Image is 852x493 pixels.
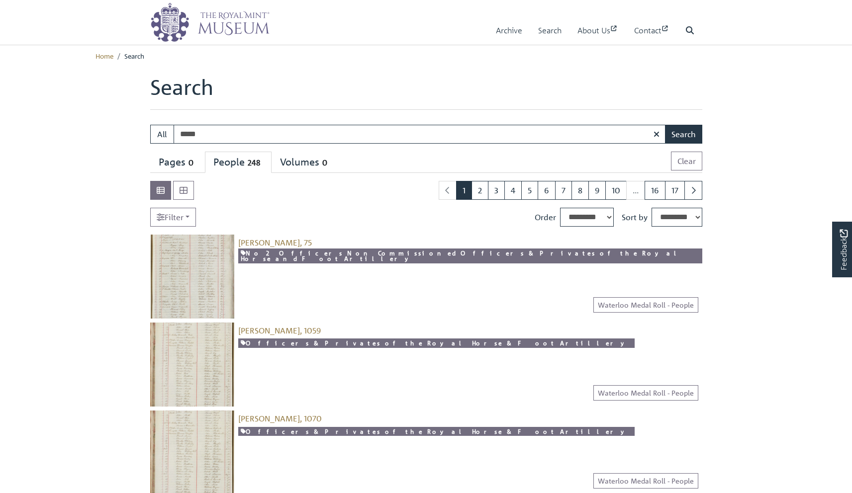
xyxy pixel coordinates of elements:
a: Goto page 17 [665,181,685,200]
span: Feedback [838,230,850,271]
a: Goto page 4 [504,181,522,200]
a: [PERSON_NAME], 1059 [238,326,321,335]
a: Contact [634,16,669,45]
div: Pages [159,156,196,168]
h1: Search [150,75,702,109]
li: Previous page [439,181,457,200]
button: Clear [671,152,702,170]
div: People [213,156,263,168]
a: Waterloo Medal Roll - People [593,385,698,401]
a: Officers & Privates of the Royal Horse & Foot Artillery [238,338,635,348]
a: Filter [150,208,196,227]
button: All [150,125,174,144]
label: Order [535,211,556,223]
a: No 2 Officers Non Commissioned Officers & Privates of the Royal Horse and Foot Artillery [238,248,702,264]
span: 0 [186,157,196,168]
span: Goto page 1 [456,181,472,200]
a: Waterloo Medal Roll - People [593,473,698,489]
img: Jones, Thomas, 75 [150,235,234,319]
label: Sort by [622,211,648,223]
a: Next page [684,181,702,200]
input: Enter one or more search terms... [174,125,666,144]
a: Officers & Privates of the Royal Horse & Foot Artillery [238,427,635,436]
a: Goto page 5 [521,181,538,200]
a: [PERSON_NAME], 1070 [238,413,322,423]
a: [PERSON_NAME], 75 [238,238,312,247]
a: Search [538,16,562,45]
a: Goto page 3 [488,181,505,200]
span: Search [124,51,144,60]
a: About Us [577,16,618,45]
a: Waterloo Medal Roll - People [593,297,698,313]
a: Home [95,51,113,60]
nav: pagination [435,181,702,200]
a: Goto page 7 [555,181,572,200]
span: 0 [319,157,330,168]
a: Would you like to provide feedback? [832,222,852,277]
a: Archive [496,16,522,45]
a: Goto page 10 [605,181,627,200]
a: Goto page 16 [645,181,665,200]
a: Goto page 6 [538,181,556,200]
a: Goto page 2 [472,181,488,200]
div: Volumes [280,156,330,168]
img: Jones, Joseph, 1059 [150,323,234,407]
a: Goto page 8 [571,181,589,200]
span: 248 [245,157,263,168]
button: Search [665,125,702,144]
a: Goto page 9 [588,181,606,200]
img: logo_wide.png [150,2,270,42]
